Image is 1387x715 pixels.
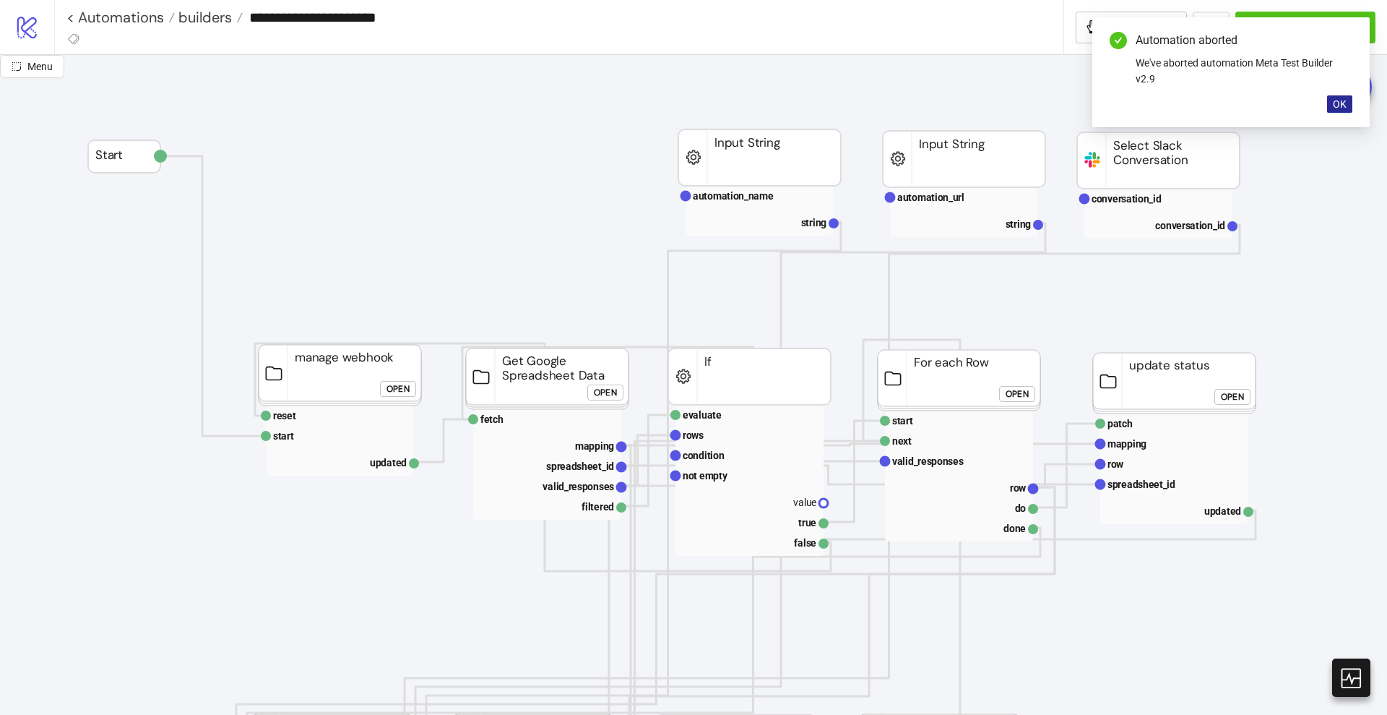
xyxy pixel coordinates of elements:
div: We've aborted automation Meta Test Builder v2.9 [1136,55,1352,87]
text: mapping [1107,438,1146,450]
span: radius-bottomright [12,61,22,72]
button: ... [1193,12,1230,43]
text: start [273,430,294,442]
button: To Widgets [1076,12,1188,43]
text: next [892,435,912,447]
text: row [1107,458,1124,470]
span: builders [175,8,232,27]
button: Open [1214,389,1250,405]
text: evaluate [683,409,722,421]
text: patch [1107,418,1133,429]
span: Menu [27,61,53,72]
button: Open [587,385,623,401]
text: valid_responses [892,455,964,467]
text: automation_url [897,192,964,203]
text: not empty [683,470,728,481]
text: automation_name [693,190,774,202]
span: check-circle [1110,32,1127,49]
text: fetch [480,414,504,425]
a: builders [175,10,243,25]
text: value [793,497,816,508]
div: Automation aborted [1136,32,1352,49]
text: spreadsheet_id [546,461,614,472]
text: string [801,217,827,228]
text: start [892,415,913,427]
text: reset [273,410,296,421]
text: rows [683,429,704,441]
div: Open [1006,386,1029,403]
text: spreadsheet_id [1107,479,1175,490]
div: Open [1221,389,1244,406]
button: OK [1327,95,1352,113]
text: conversation_id [1155,220,1225,231]
button: Run Automation [1235,12,1375,43]
button: Open [380,381,416,397]
div: Open [386,381,410,398]
a: < Automations [66,10,175,25]
span: OK [1333,98,1347,110]
text: valid_responses [543,481,614,492]
text: string [1006,218,1032,230]
text: conversation_id [1092,193,1162,205]
button: Open [999,386,1035,402]
text: row [1010,482,1027,494]
text: mapping [575,440,614,452]
div: Open [594,385,617,401]
text: condition [683,450,725,461]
